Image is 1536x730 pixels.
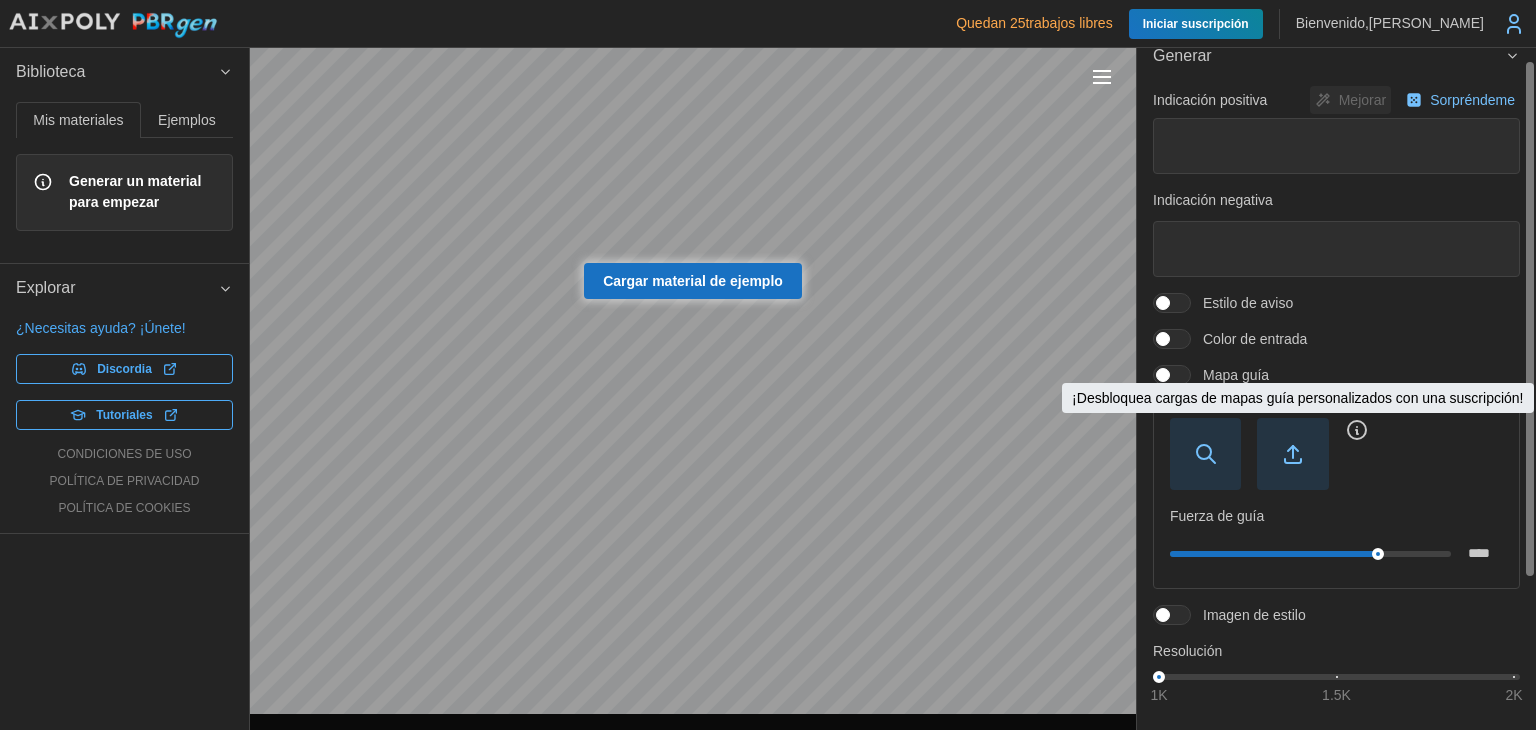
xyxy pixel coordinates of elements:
font: condiciones de uso [57,447,191,461]
font: Iniciar suscripción [1143,17,1249,31]
font: Tutoriales [96,408,152,422]
font: Mejorar [1339,92,1386,108]
font: Quedan 25 [956,15,1025,31]
font: Discordia [97,362,152,376]
a: Discordia [16,354,233,384]
button: Alternar controles de la ventana gráfica [1088,63,1116,91]
font: Generar [1153,47,1212,64]
font: Ejemplos [158,112,216,128]
font: Cargar material de ejemplo [603,273,783,289]
button: Generar [1137,32,1536,81]
font: Indicación negativa [1153,192,1273,208]
font: Estilo de aviso [1203,295,1293,311]
font: ¿Necesitas ayuda? ¡Únete! [16,320,186,336]
font: Generar un material para empezar [69,173,201,211]
font: política de cookies [58,501,190,515]
a: política de cookies [58,500,190,517]
font: Fuerza de guía [1170,508,1264,524]
a: política de privacidad [50,473,200,490]
font: Imagen de estilo [1203,607,1306,623]
button: Sorpréndeme [1401,86,1520,114]
img: AIxPoly PBRgen [8,12,218,39]
a: Iniciar suscripción [1129,9,1263,39]
font: política de privacidad [50,474,200,488]
button: Mejorar [1310,86,1391,114]
a: Tutoriales [16,400,233,430]
font: Sorpréndeme [1430,92,1515,108]
a: Cargar material de ejemplo [584,263,802,299]
font: Bienvenido, [1296,15,1369,31]
font: Resolución [1153,643,1222,659]
font: Biblioteca [16,63,85,80]
a: condiciones de uso [57,446,191,463]
font: Mis materiales [33,112,123,128]
font: Explorar [16,279,76,296]
font: Indicación positiva [1153,92,1267,108]
font: Color de entrada [1203,331,1307,347]
font: Mapa guía [1203,367,1269,383]
font: trabajos libres [1025,15,1112,31]
font: [PERSON_NAME] [1369,15,1484,31]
